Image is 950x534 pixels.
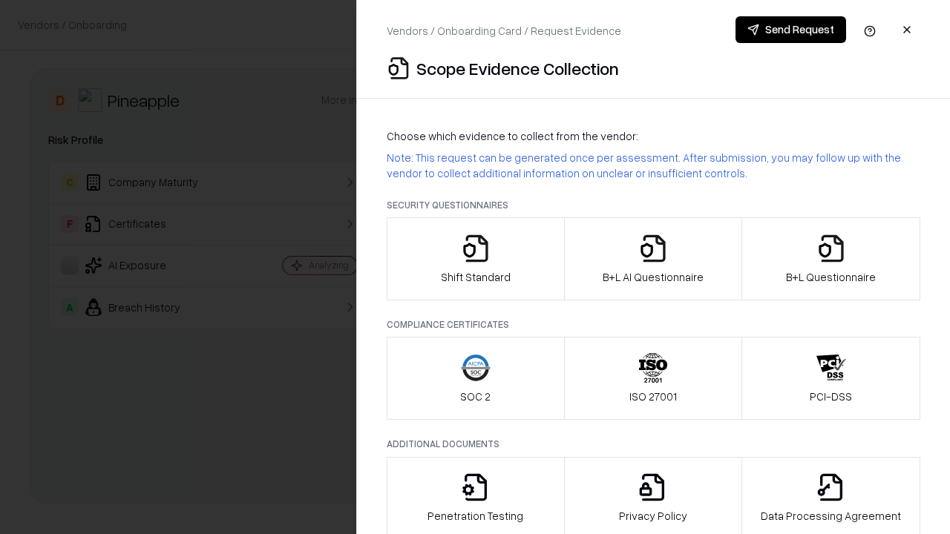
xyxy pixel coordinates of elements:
p: Choose which evidence to collect from the vendor: [387,128,920,144]
p: Additional Documents [387,438,920,450]
p: B+L AI Questionnaire [603,269,704,285]
button: B+L Questionnaire [741,217,920,300]
p: Vendors / Onboarding Card / Request Evidence [387,23,621,39]
p: Privacy Policy [619,508,687,524]
p: Penetration Testing [427,508,523,524]
p: Compliance Certificates [387,318,920,331]
p: Note: This request can be generated once per assessment. After submission, you may follow up with... [387,150,920,181]
button: PCI-DSS [741,337,920,420]
button: ISO 27001 [564,337,743,420]
button: Shift Standard [387,217,565,300]
p: Shift Standard [441,269,511,285]
p: Security Questionnaires [387,199,920,211]
button: SOC 2 [387,337,565,420]
button: Send Request [736,16,846,43]
p: Data Processing Agreement [761,508,901,524]
p: SOC 2 [460,389,491,404]
p: B+L Questionnaire [786,269,876,285]
p: ISO 27001 [629,389,677,404]
p: PCI-DSS [810,389,852,404]
button: B+L AI Questionnaire [564,217,743,300]
p: Scope Evidence Collection [416,56,619,80]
